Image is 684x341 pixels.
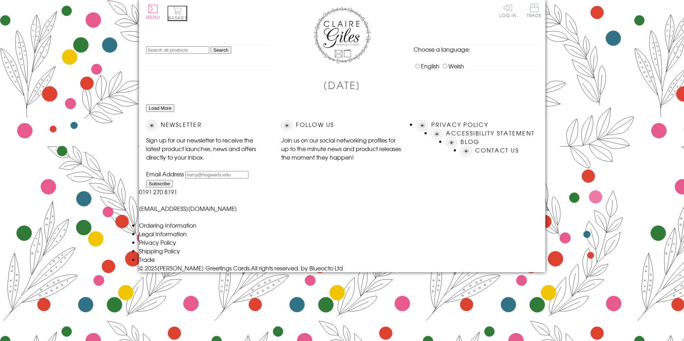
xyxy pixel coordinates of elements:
a: by Blueocto Ltd [301,264,343,272]
span: Trade [527,4,542,17]
a: Trade [139,255,155,264]
input: Subscribe [146,180,173,187]
a: [PERSON_NAME] Greetings Cards [158,264,250,272]
p: Choose a language: [413,45,538,53]
a: Accessibility Statement [446,129,535,137]
h1: [DATE] [323,78,361,92]
a: Blog [461,137,479,146]
a: Privacy Policy [431,120,488,129]
a: 0191 270 8191 [139,187,177,196]
img: Claire Giles Greetings Cards [314,7,371,63]
h2: Follow Us [281,120,402,131]
input: Search [211,46,231,54]
button: Menu [146,5,160,20]
span: Menu [146,15,160,20]
label: Email Address [146,170,184,178]
p: © 2025 . [139,264,545,272]
input: Search all products [146,46,209,54]
button: Basket [168,6,187,21]
input: harry@hogwarts.edu [185,171,248,179]
a: Privacy Policy [139,238,176,247]
a: [EMAIL_ADDRESS][DOMAIN_NAME] [139,204,237,213]
a: Contact Us [475,146,519,154]
input: English [415,64,420,68]
a: Shipping Policy [139,247,180,255]
label: English [413,62,439,70]
a: Ordering Information [139,221,196,229]
a: Log In [499,4,516,17]
a: Trade [527,4,542,19]
p: Join us on our social networking profiles for up to the minute news and product releases the mome... [281,136,402,161]
a: Legal Information [139,229,187,238]
label: Welsh [441,62,464,70]
h2: Newsletter [146,120,267,131]
input: Welsh [443,64,447,68]
button: Load More [146,104,175,112]
span: All rights reserved. [251,264,299,272]
p: Sign up for our newsletter to receive the latest product launches, news and offers directly to yo... [146,136,267,161]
